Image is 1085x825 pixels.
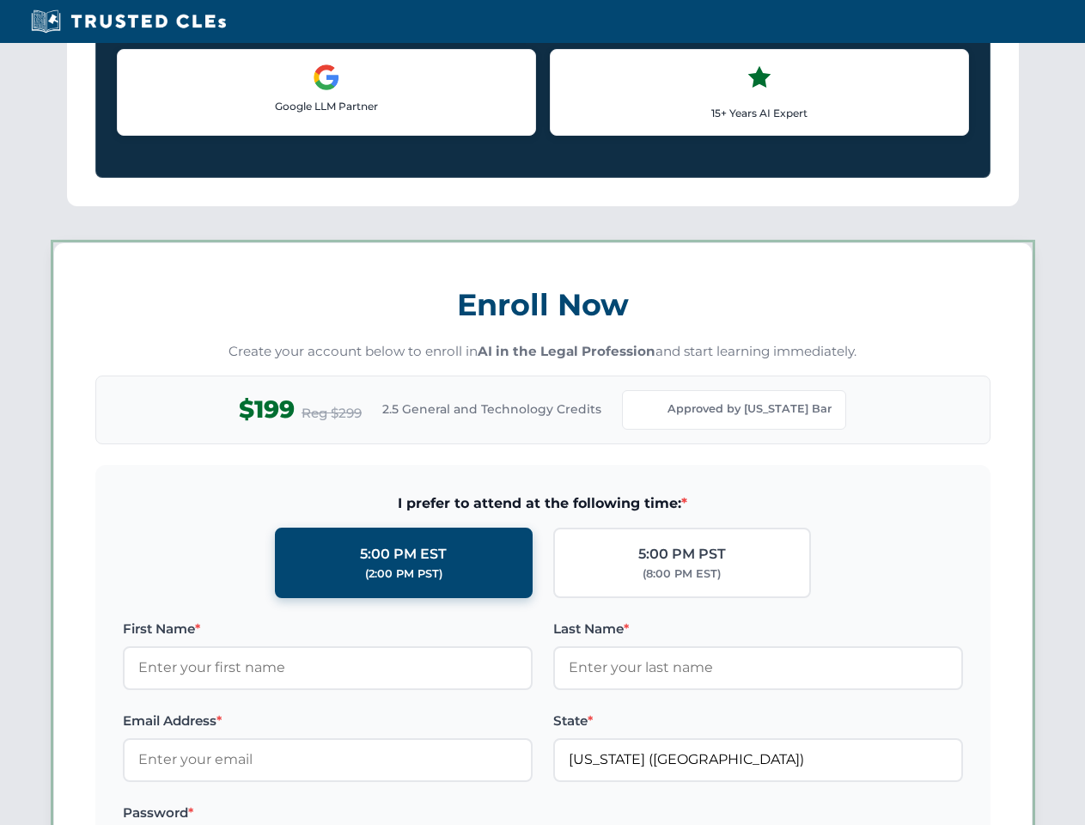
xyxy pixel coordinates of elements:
[553,619,963,639] label: Last Name
[123,711,533,731] label: Email Address
[365,565,442,583] div: (2:00 PM PST)
[313,64,340,91] img: Google
[553,738,963,781] input: Florida (FL)
[360,543,447,565] div: 5:00 PM EST
[643,565,721,583] div: (8:00 PM EST)
[553,646,963,689] input: Enter your last name
[239,390,295,429] span: $199
[553,711,963,731] label: State
[26,9,231,34] img: Trusted CLEs
[123,803,533,823] label: Password
[95,342,991,362] p: Create your account below to enroll in and start learning immediately.
[131,98,521,114] p: Google LLM Partner
[637,398,661,422] img: Florida Bar
[123,492,963,515] span: I prefer to attend at the following time:
[382,400,601,419] span: 2.5 General and Technology Credits
[123,738,533,781] input: Enter your email
[478,343,655,359] strong: AI in the Legal Profession
[667,400,832,418] span: Approved by [US_STATE] Bar
[564,105,954,121] p: 15+ Years AI Expert
[302,403,362,424] span: Reg $299
[638,543,726,565] div: 5:00 PM PST
[123,619,533,639] label: First Name
[95,278,991,332] h3: Enroll Now
[123,646,533,689] input: Enter your first name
